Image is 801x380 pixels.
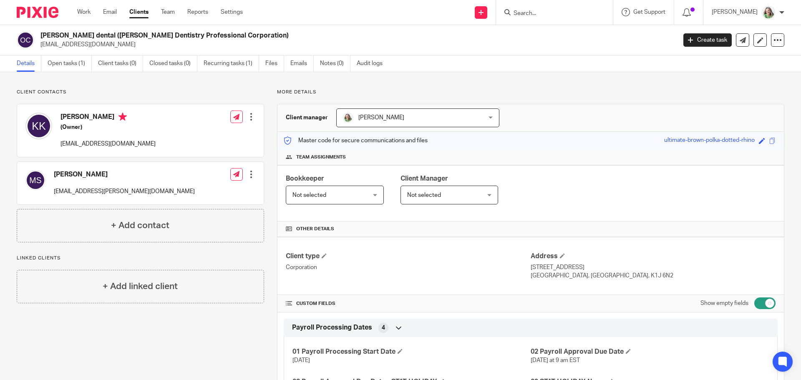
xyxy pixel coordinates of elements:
[633,9,665,15] span: Get Support
[60,113,156,123] h4: [PERSON_NAME]
[265,55,284,72] a: Files
[664,136,755,146] div: ultimate-brown-polka-dotted-rhino
[17,89,264,96] p: Client contacts
[17,31,34,49] img: svg%3E
[103,8,117,16] a: Email
[683,33,732,47] a: Create task
[357,55,389,72] a: Audit logs
[292,347,531,356] h4: 01 Payroll Processing Start Date
[25,170,45,190] img: svg%3E
[77,8,91,16] a: Work
[407,192,441,198] span: Not selected
[513,10,588,18] input: Search
[118,113,127,121] i: Primary
[60,123,156,131] h5: (Owner)
[290,55,314,72] a: Emails
[54,170,195,179] h4: [PERSON_NAME]
[161,8,175,16] a: Team
[17,255,264,262] p: Linked clients
[531,357,580,363] span: [DATE] at 9 am EST
[286,263,531,272] p: Corporation
[149,55,197,72] a: Closed tasks (0)
[40,40,671,49] p: [EMAIL_ADDRESS][DOMAIN_NAME]
[129,8,149,16] a: Clients
[40,31,545,40] h2: [PERSON_NAME] dental ([PERSON_NAME] Dentistry Professional Corporation)
[382,324,385,332] span: 4
[712,8,758,16] p: [PERSON_NAME]
[292,192,326,198] span: Not selected
[762,6,775,19] img: KC%20Photo.jpg
[292,323,372,332] span: Payroll Processing Dates
[343,113,353,123] img: KC%20Photo.jpg
[25,113,52,139] img: svg%3E
[531,263,776,272] p: [STREET_ADDRESS]
[531,347,769,356] h4: 02 Payroll Approval Due Date
[286,300,531,307] h4: CUSTOM FIELDS
[17,55,41,72] a: Details
[187,8,208,16] a: Reports
[400,175,448,182] span: Client Manager
[358,115,404,121] span: [PERSON_NAME]
[286,252,531,261] h4: Client type
[531,252,776,261] h4: Address
[48,55,92,72] a: Open tasks (1)
[221,8,243,16] a: Settings
[286,113,328,122] h3: Client manager
[277,89,784,96] p: More details
[284,136,428,145] p: Master code for secure communications and files
[296,226,334,232] span: Other details
[320,55,350,72] a: Notes (0)
[54,187,195,196] p: [EMAIL_ADDRESS][PERSON_NAME][DOMAIN_NAME]
[700,299,748,307] label: Show empty fields
[296,154,346,161] span: Team assignments
[103,280,178,293] h4: + Add linked client
[531,272,776,280] p: [GEOGRAPHIC_DATA], [GEOGRAPHIC_DATA], K1J 6N2
[111,219,169,232] h4: + Add contact
[286,175,324,182] span: Bookkeeper
[17,7,58,18] img: Pixie
[98,55,143,72] a: Client tasks (0)
[60,140,156,148] p: [EMAIL_ADDRESS][DOMAIN_NAME]
[292,357,310,363] span: [DATE]
[204,55,259,72] a: Recurring tasks (1)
